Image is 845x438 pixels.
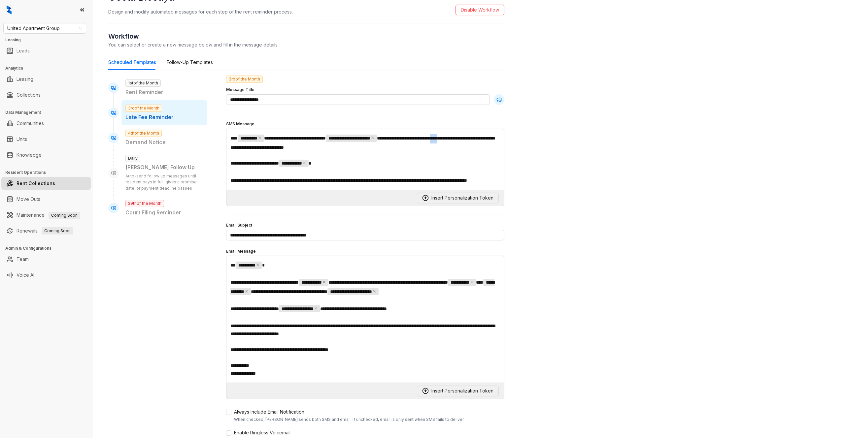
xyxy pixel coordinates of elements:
a: Leasing [17,73,33,86]
h4: SMS Message [226,121,504,127]
li: Rent Collections [1,177,91,190]
span: 3rd of the Month [226,76,263,83]
li: Knowledge [1,148,91,162]
a: RenewalsComing Soon [17,224,73,237]
a: Communities [17,117,44,130]
button: Insert Personalization Token [417,193,499,203]
p: Rent Reminder [125,88,203,96]
h4: Message Title [226,87,504,93]
button: Insert Personalization Token [417,386,499,396]
li: Leads [1,44,91,57]
li: Maintenance [1,208,91,222]
button: close [314,307,318,310]
div: Follow-Up Templates [167,59,213,66]
a: Units [17,133,27,146]
button: close [470,280,473,284]
h4: Email Subject [226,222,504,229]
span: 29th of the Month [125,200,164,207]
span: United Apartment Group [7,23,82,33]
button: close [256,263,259,266]
a: Rent Collections [17,177,55,190]
div: [PERSON_NAME] Follow Up [125,163,203,172]
button: close [322,280,326,284]
button: close [245,290,248,293]
span: Disable Workflow [461,6,499,14]
span: Daily [125,155,140,162]
h4: Email Message [226,248,504,255]
li: Units [1,133,91,146]
button: close [303,161,306,165]
li: Voice AI [1,268,91,282]
span: Insert Personalization Token [431,387,493,394]
button: close [373,290,376,293]
h3: Admin & Configurations [5,245,92,251]
span: Insert Personalization Token [431,194,493,202]
span: 3rd of the Month [125,105,162,112]
a: Move Outs [17,193,40,206]
a: Collections [17,88,41,102]
span: Coming Soon [49,212,80,219]
span: 4th of the Month [125,130,162,137]
a: Leads [17,44,30,57]
li: Communities [1,117,91,130]
div: Scheduled Templates [108,59,156,66]
button: close [371,136,374,140]
li: Leasing [1,73,91,86]
span: Enable Ringless Voicemail [231,429,293,436]
div: Always Include Email Notification [234,408,464,416]
p: Demand Notice [125,138,203,146]
h3: Leasing [5,37,92,43]
p: Design and modify automated messages for each step of the rent reminder process. [108,8,293,15]
h3: Resident Operations [5,170,92,175]
a: Team [17,253,29,266]
p: Late Fee Reminder [125,113,203,121]
p: Auto-send follow up messages until resident pays in full, gives a promise date, or payment deadli... [125,173,203,192]
button: Disable Workflow [456,5,504,15]
div: When checked, [PERSON_NAME] sends both SMS and email. If unchecked, email is only sent when SMS f... [234,417,464,422]
a: Voice AI [17,268,34,282]
h2: Workflow [108,31,504,41]
img: logo [7,5,12,15]
p: You can select or create a new message below and fill in the message details. [108,41,504,48]
button: close [258,136,261,140]
li: Collections [1,88,91,102]
h3: Data Management [5,109,92,115]
a: Knowledge [17,148,42,162]
li: Team [1,253,91,266]
h3: Analytics [5,65,92,71]
span: Coming Soon [42,227,73,235]
p: Court Filing Reminder [125,208,203,217]
li: Renewals [1,224,91,237]
li: Move Outs [1,193,91,206]
span: 1st of the Month [125,79,161,87]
